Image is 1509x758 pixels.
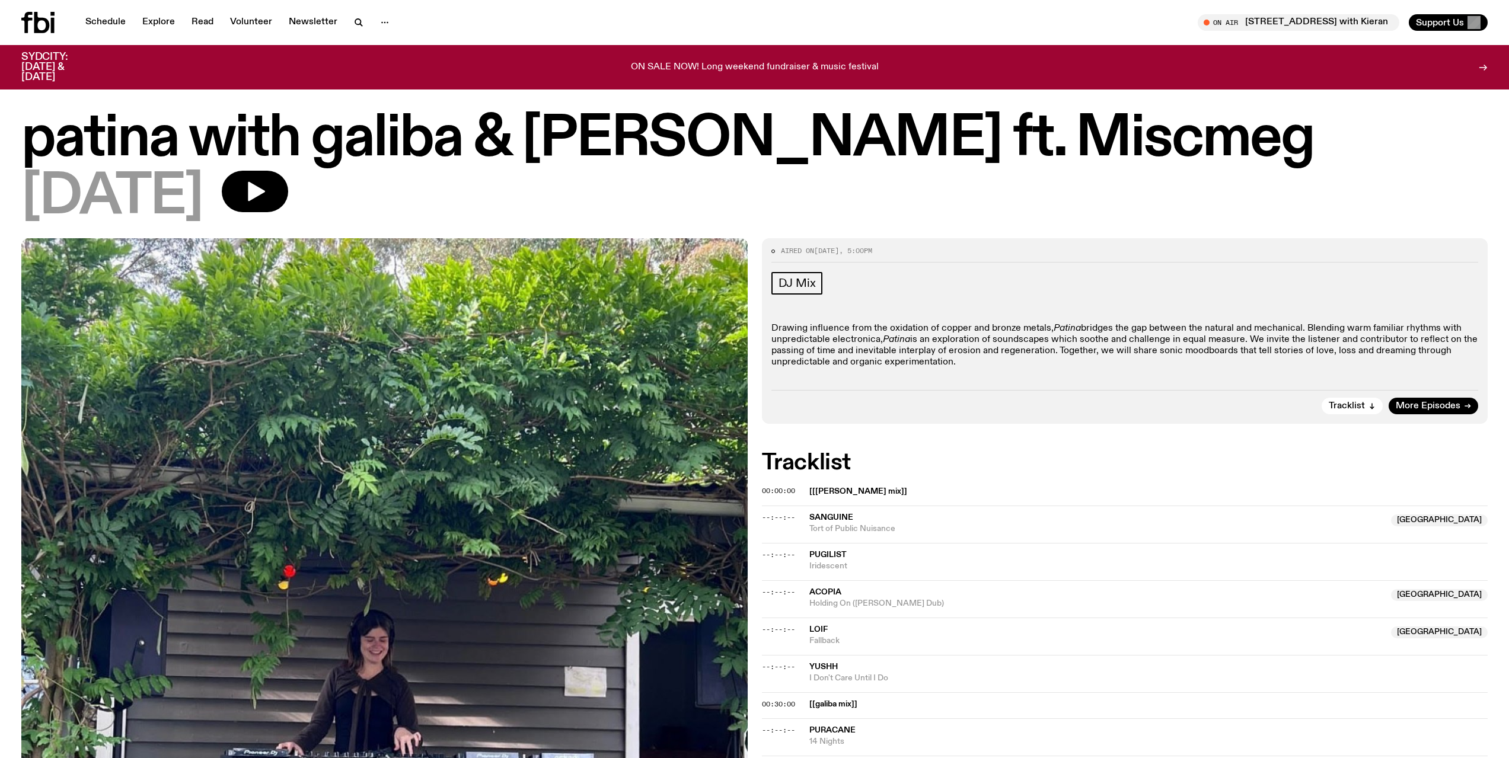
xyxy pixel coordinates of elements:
[1396,402,1460,411] span: More Episodes
[809,673,1488,684] span: I Don't Care Until I Do
[771,323,1479,369] p: Drawing influence from the oxidation of copper and bronze metals, bridges the gap between the nat...
[809,663,838,671] span: Yushh
[762,486,795,495] span: 00:00:00
[809,625,828,634] span: LOIF
[762,701,795,708] button: 00:30:00
[771,272,823,295] a: DJ Mix
[762,725,795,735] span: --:--:--
[781,246,814,255] span: Aired on
[814,246,839,255] span: [DATE]
[1329,402,1365,411] span: Tracklist
[762,587,795,597] span: --:--:--
[1391,626,1488,638] span: [GEOGRAPHIC_DATA]
[78,14,133,31] a: Schedule
[762,513,795,522] span: --:--:--
[1389,398,1478,414] a: More Episodes
[21,113,1488,166] h1: patina with galiba & [PERSON_NAME] ft. Miscmeg
[762,452,1488,474] h2: Tracklist
[1054,324,1081,333] em: Patina
[809,523,1384,535] span: Tort of Public Nuisance
[631,62,879,73] p: ON SALE NOW! Long weekend fundraiser & music festival
[839,246,872,255] span: , 5:00pm
[762,550,795,559] span: --:--:--
[883,335,910,344] em: Patina
[184,14,221,31] a: Read
[779,277,816,290] span: DJ Mix
[1391,514,1488,526] span: [GEOGRAPHIC_DATA]
[809,635,1384,647] span: Fallback
[762,488,795,494] button: 00:00:00
[1391,589,1488,601] span: [GEOGRAPHIC_DATA]
[1198,14,1399,31] button: On Air[STREET_ADDRESS] with Kieran Press [PERSON_NAME]
[809,551,847,559] span: Pugilist
[809,726,856,734] span: Puracane
[809,598,1384,609] span: Holding On ([PERSON_NAME] Dub)
[809,588,841,596] span: Acopia
[1322,398,1383,414] button: Tracklist
[762,699,795,709] span: 00:30:00
[809,561,1488,572] span: Iridescent
[762,625,795,634] span: --:--:--
[809,699,1481,710] span: [[galiba mix]]
[809,486,1481,497] span: [[[PERSON_NAME] mix]]
[21,52,97,82] h3: SYDCITY: [DATE] & [DATE]
[809,736,1488,747] span: 14 Nights
[21,171,203,224] span: [DATE]
[1409,14,1488,31] button: Support Us
[135,14,182,31] a: Explore
[282,14,344,31] a: Newsletter
[223,14,279,31] a: Volunteer
[762,662,795,671] span: --:--:--
[809,513,853,522] span: Sanguine
[1416,17,1464,28] span: Support Us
